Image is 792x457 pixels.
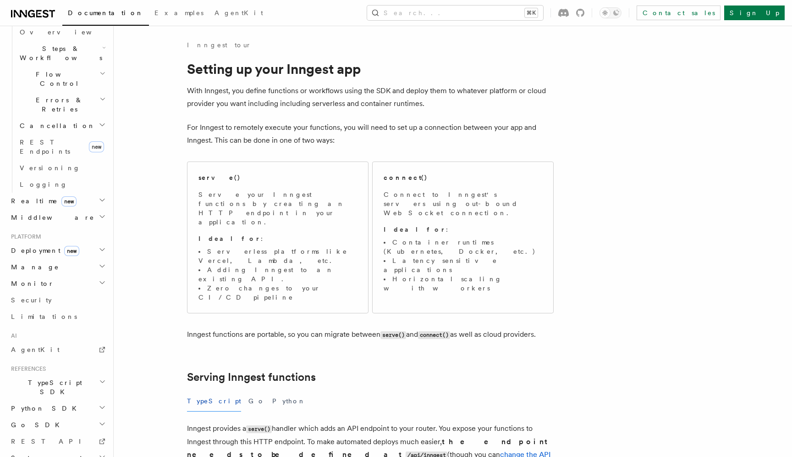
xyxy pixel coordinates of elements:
button: Search...⌘K [367,6,543,20]
button: Python [272,391,306,412]
a: Examples [149,3,209,25]
button: Toggle dark mode [599,7,621,18]
span: Manage [7,262,59,272]
a: REST API [7,433,108,450]
a: Contact sales [637,6,720,20]
span: new [64,246,79,256]
span: Go SDK [7,420,65,429]
p: Inngest functions are portable, so you can migrate between and as well as cloud providers. [187,328,554,341]
button: Monitor [7,275,108,292]
button: Steps & Workflows [16,40,108,66]
span: REST Endpoints [20,139,70,155]
span: Python SDK [7,404,82,413]
div: Inngest Functions [7,24,108,193]
code: connect() [418,331,450,339]
a: AgentKit [7,341,108,358]
span: References [7,365,46,373]
a: connect()Connect to Inngest's servers using out-bound WebSocket connection.Ideal for:Container ru... [372,162,554,313]
span: Monitor [7,279,54,288]
span: Limitations [11,313,77,320]
code: serve() [246,425,272,433]
span: new [61,196,77,206]
kbd: ⌘K [525,8,538,17]
span: new [89,141,104,152]
a: Inngest tour [187,40,251,50]
span: Platform [7,233,41,240]
strong: Ideal for [384,226,446,233]
span: REST API [11,438,89,445]
button: Go SDK [7,417,108,433]
a: Logging [16,176,108,193]
a: AgentKit [209,3,269,25]
span: Realtime [7,196,77,206]
p: : [198,234,357,243]
span: Versioning [20,164,80,172]
a: Documentation [62,3,149,26]
p: Connect to Inngest's servers using out-bound WebSocket connection. [384,190,542,217]
strong: Ideal for [198,235,261,242]
li: Zero changes to your CI/CD pipeline [198,284,357,302]
span: Security [11,296,52,304]
span: AI [7,332,17,340]
span: Overview [20,28,114,36]
span: Documentation [68,9,143,17]
h2: serve() [198,173,241,182]
button: Middleware [7,209,108,226]
button: TypeScript [187,391,241,412]
span: Deployment [7,246,79,255]
span: Steps & Workflows [16,44,102,62]
code: serve() [380,331,406,339]
a: Serving Inngest functions [187,371,316,384]
button: Python SDK [7,400,108,417]
h2: connect() [384,173,428,182]
a: serve()Serve your Inngest functions by creating an HTTP endpoint in your application.Ideal for:Se... [187,162,368,313]
p: : [384,225,542,234]
p: With Inngest, you define functions or workflows using the SDK and deploy them to whatever platfor... [187,84,554,110]
a: Overview [16,24,108,40]
span: TypeScript SDK [7,378,99,396]
button: Manage [7,259,108,275]
button: Cancellation [16,117,108,134]
button: Flow Control [16,66,108,92]
a: REST Endpointsnew [16,134,108,160]
button: Deploymentnew [7,242,108,259]
li: Serverless platforms like Vercel, Lambda, etc. [198,247,357,265]
button: Errors & Retries [16,92,108,117]
span: Flow Control [16,70,99,88]
a: Security [7,292,108,308]
span: AgentKit [11,346,60,353]
li: Latency sensitive applications [384,256,542,274]
span: Logging [20,181,67,188]
li: Adding Inngest to an existing API. [198,265,357,284]
p: For Inngest to remotely execute your functions, you will need to set up a connection between your... [187,121,554,147]
span: Examples [154,9,203,17]
button: TypeScript SDK [7,374,108,400]
a: Versioning [16,160,108,176]
li: Container runtimes (Kubernetes, Docker, etc.) [384,238,542,256]
button: Go [248,391,265,412]
span: Cancellation [16,121,95,130]
span: Errors & Retries [16,95,99,114]
a: Sign Up [724,6,785,20]
span: Middleware [7,213,94,222]
span: AgentKit [214,9,263,17]
h1: Setting up your Inngest app [187,61,554,77]
a: Limitations [7,308,108,325]
li: Horizontal scaling with workers [384,274,542,293]
p: Serve your Inngest functions by creating an HTTP endpoint in your application. [198,190,357,227]
button: Realtimenew [7,193,108,209]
